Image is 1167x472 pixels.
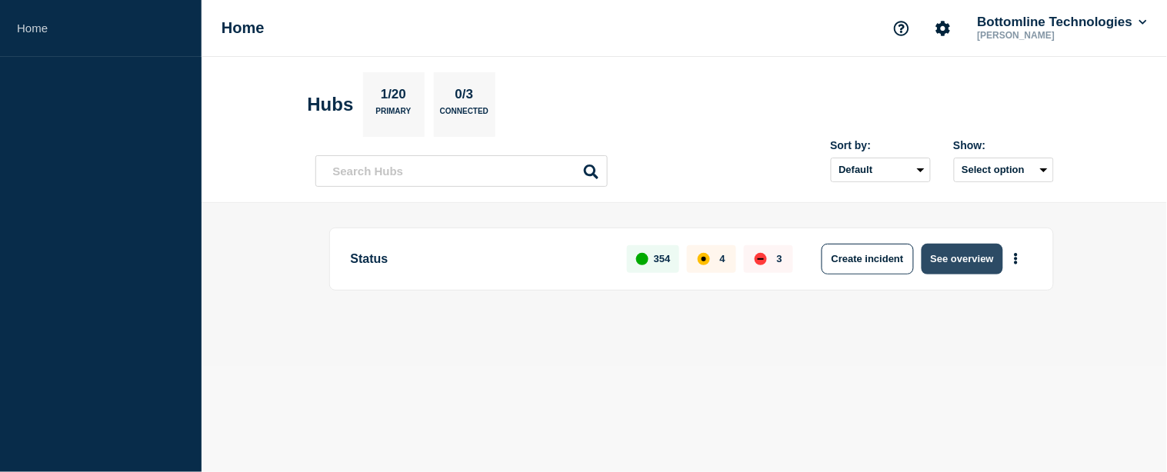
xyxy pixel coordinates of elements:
p: 0/3 [449,87,479,107]
div: Show: [954,139,1054,151]
p: 4 [720,253,725,264]
p: 1/20 [375,87,412,107]
button: Bottomline Technologies [975,15,1150,30]
div: down [755,253,767,265]
div: affected [698,253,710,265]
div: Sort by: [831,139,931,151]
button: More actions [1006,244,1026,273]
p: Primary [376,107,412,123]
button: Support [885,12,918,45]
input: Search Hubs [315,155,608,187]
button: Create incident [822,244,914,274]
h2: Hubs [308,94,354,115]
button: Select option [954,158,1054,182]
button: Account settings [927,12,959,45]
select: Sort by [831,158,931,182]
p: Status [351,244,610,274]
p: 3 [777,253,782,264]
div: up [636,253,649,265]
h1: Home [222,19,265,37]
p: Connected [440,107,488,123]
p: 354 [654,253,671,264]
p: [PERSON_NAME] [975,30,1135,41]
button: See overview [922,244,1003,274]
